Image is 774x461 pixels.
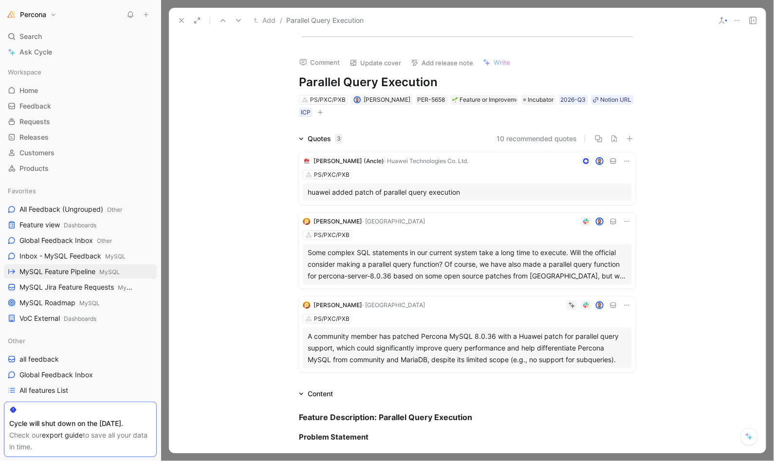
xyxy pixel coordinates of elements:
span: all feedback [19,354,59,364]
div: 3 [335,134,343,144]
h1: Percona [20,10,46,19]
div: huawei added patch of parallel query execution [308,186,627,198]
span: VoC External [19,313,96,324]
div: Content [295,388,337,400]
img: avatar [597,158,603,165]
strong: Problem Statement [299,432,369,442]
span: Feedback [19,101,51,111]
img: avatar [597,219,603,225]
a: all feedback [4,352,157,367]
button: Add [251,15,278,26]
span: MySQL Roadmap [19,298,100,308]
a: export guide [42,431,83,439]
span: [PERSON_NAME] [364,96,411,103]
a: All Feedback (Ungrouped)Other [4,202,157,217]
span: Customers [19,148,55,158]
span: Products [19,164,49,173]
div: Notion URL [601,95,632,105]
a: Customers [4,146,157,160]
div: Incubator [521,95,556,105]
img: avatar [597,302,603,309]
span: Dashboards [64,221,96,229]
div: Search [4,29,157,44]
a: Releases [4,130,157,145]
div: Content [308,388,333,400]
div: Some complex SQL statements in our current system take a long time to execute. Will the official ... [308,247,627,282]
span: MySQL [118,284,138,291]
span: Other [8,336,25,346]
span: Incubator [528,95,554,105]
a: VoC ExternalDashboards [4,311,157,326]
a: Requests [4,114,157,129]
img: logo [303,218,311,225]
button: 10 recommended quotes [497,133,577,145]
a: Feedback [4,99,157,113]
div: 2026-Q3 [561,95,586,105]
span: [PERSON_NAME] [313,218,362,225]
strong: Feature Description: Parallel Query Execution [299,412,472,422]
a: Products [4,161,157,176]
span: MySQL [99,268,120,276]
span: · [GEOGRAPHIC_DATA] [362,218,425,225]
div: Cycle will shut down on the [DATE]. [9,418,151,429]
span: Inbox - MySQL Feedback [19,251,126,261]
a: Global Feedback Inbox [4,368,157,382]
a: MySQL Jira Feature RequestsMySQL [4,280,157,295]
span: Global Feedback Inbox [19,236,112,246]
a: All Products - Feature pipeline [4,399,157,413]
span: Parallel Query Execution [286,15,364,26]
span: Favorites [8,186,36,196]
img: logo [303,301,311,309]
button: PerconaPercona [4,8,59,21]
div: PS/PXC/PXB [314,230,350,240]
span: · [GEOGRAPHIC_DATA] [362,301,425,309]
span: Feature view [19,220,96,230]
span: Releases [19,132,49,142]
button: Comment [295,55,344,69]
span: Home [19,86,38,95]
div: PS/PXC/PXB [314,170,350,180]
div: Quotes [308,133,343,145]
div: 🌱Feature or Improvement [450,95,518,105]
span: Write [494,58,510,67]
div: ICP [301,108,311,117]
span: Ask Cycle [19,46,52,58]
button: Add release note [406,56,478,70]
div: Feature or Improvement [452,95,516,105]
span: Search [19,31,42,42]
span: / [280,15,282,26]
button: Update cover [345,56,405,70]
span: [PERSON_NAME] (Ancle) [313,157,384,165]
span: Dashboards [64,315,96,322]
span: Workspace [8,67,41,77]
a: Inbox - MySQL FeedbackMySQL [4,249,157,263]
span: Global Feedback Inbox [19,370,93,380]
h1: Parallel Query Execution [299,74,636,90]
a: MySQL Feature PipelineMySQL [4,264,157,279]
span: · Huawei Technologies Co. Ltd. [384,157,468,165]
a: Feature viewDashboards [4,218,157,232]
a: Global Feedback InboxOther [4,233,157,248]
span: Other [107,206,122,213]
span: MySQL Feature Pipeline [19,267,120,277]
div: Quotes3 [295,133,347,145]
img: 🌱 [452,97,458,103]
span: Other [97,237,112,244]
img: logo [303,157,311,165]
div: Favorites [4,184,157,198]
span: MySQL Jira Feature Requests [19,282,132,293]
a: Ask Cycle [4,45,157,59]
a: All features List [4,383,157,398]
img: avatar [354,97,360,103]
span: Requests [19,117,50,127]
div: Other [4,333,157,348]
div: PS/PXC/PXB [314,314,350,324]
span: MySQL [105,253,126,260]
div: Workspace [4,65,157,79]
img: Percona [6,10,16,19]
span: [PERSON_NAME] [313,301,362,309]
div: PS/PXC/PXB [310,95,346,105]
a: Home [4,83,157,98]
div: A community member has patched Percona MySQL 8.0.36 with a Huawei patch for parallel query suppor... [308,331,627,366]
a: MySQL RoadmapMySQL [4,295,157,310]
